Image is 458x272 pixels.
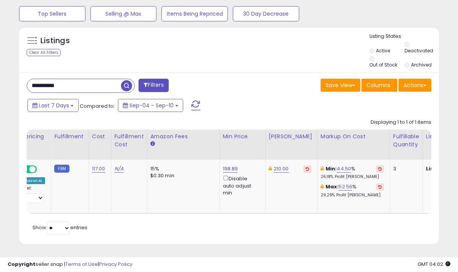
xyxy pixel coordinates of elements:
div: Markup on Cost [321,133,387,141]
span: 2025-09-18 04:02 GMT [418,261,450,268]
div: Cost [92,133,108,141]
label: Archived [411,62,432,68]
b: Min: [326,165,337,172]
span: Last 7 Days [39,102,69,109]
div: Fulfillment [54,133,85,141]
div: Repricing [18,133,48,141]
b: Max: [326,183,339,190]
div: seller snap | | [8,261,132,268]
span: Sep-04 - Sep-10 [129,102,174,109]
button: Columns [361,79,397,92]
p: 29.29% Profit [PERSON_NAME] [321,193,384,198]
label: Deactivated [405,47,433,54]
div: Fulfillment Cost [114,133,144,149]
p: Listing States: [369,33,439,40]
button: Actions [398,79,431,92]
span: Show: entries [32,224,87,231]
a: Privacy Policy [99,261,132,268]
div: [PERSON_NAME] [269,133,314,141]
div: Min Price [223,133,262,141]
div: Amazon Fees [150,133,216,141]
button: Top Sellers [19,6,85,21]
div: % [321,183,384,198]
button: 30 Day Decrease [233,6,299,21]
div: Displaying 1 to 1 of 1 items [371,119,431,126]
a: 198.89 [223,165,238,173]
span: Columns [366,81,390,89]
h5: Listings [40,36,70,46]
a: 44.50 [337,165,351,173]
span: OFF [36,166,48,173]
a: Terms of Use [65,261,98,268]
span: Compared to: [80,102,115,110]
button: Items Being Repriced [161,6,228,21]
div: 15% [150,165,214,172]
button: Selling @ Max [90,6,157,21]
div: Fulfillable Quantity [393,133,419,149]
button: Sep-04 - Sep-10 [118,99,183,112]
div: 3 [393,165,417,172]
a: 210.00 [274,165,289,173]
button: Save View [321,79,360,92]
div: $0.30 min [150,172,214,179]
a: 52.56 [339,183,352,191]
div: Amazon AI [18,177,45,184]
small: FBM [54,165,69,173]
div: % [321,165,384,180]
small: Amazon Fees. [150,141,155,147]
a: N/A [114,165,124,173]
strong: Copyright [8,261,35,268]
div: Disable auto adjust min [223,174,260,196]
label: Out of Stock [369,62,397,68]
div: Preset: [18,186,45,203]
div: Clear All Filters [27,49,61,56]
button: Last 7 Days [27,99,79,112]
label: Active [376,47,390,54]
th: The percentage added to the cost of goods (COGS) that forms the calculator for Min & Max prices. [317,130,390,160]
a: 117.00 [92,165,105,173]
button: Filters [139,79,168,92]
p: 26.18% Profit [PERSON_NAME] [321,174,384,180]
